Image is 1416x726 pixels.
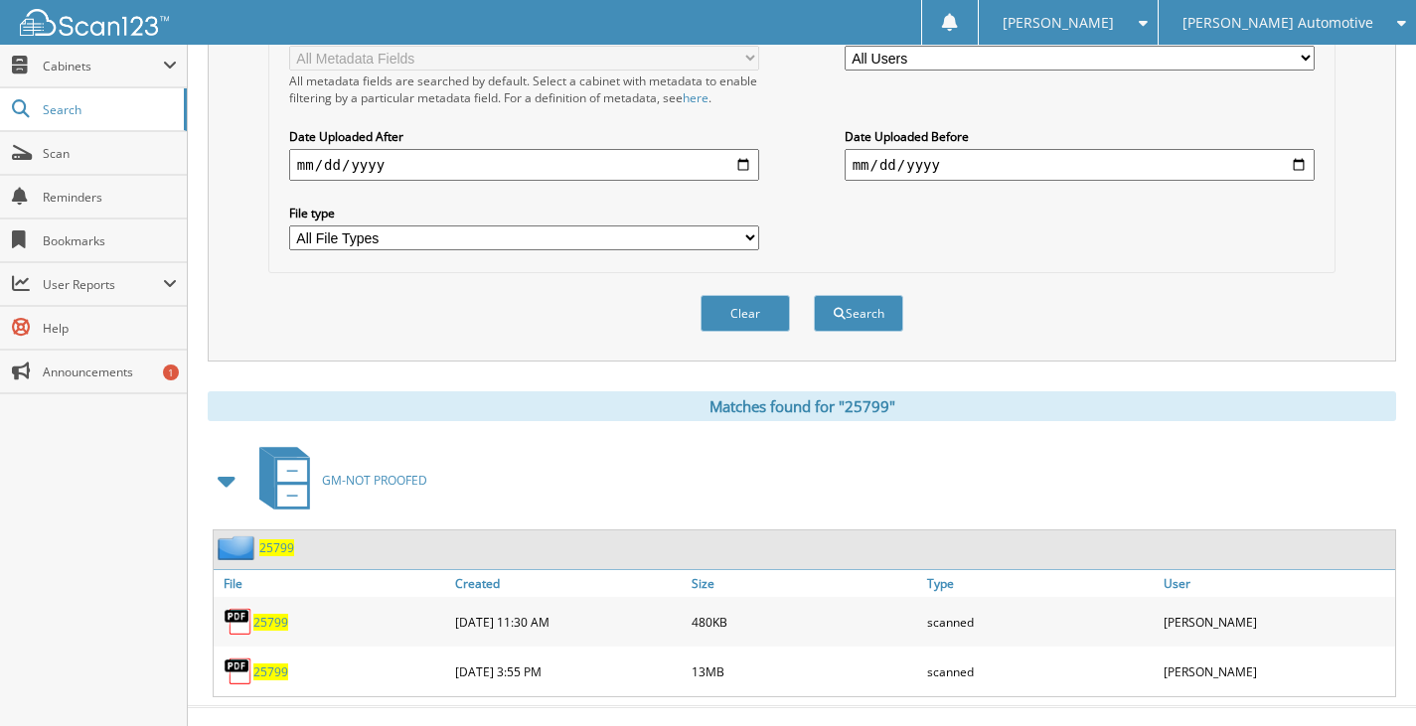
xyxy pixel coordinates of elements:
[1159,602,1395,642] div: [PERSON_NAME]
[214,570,450,597] a: File
[43,101,174,118] span: Search
[253,614,288,631] a: 25799
[922,652,1159,691] div: scanned
[163,364,179,380] div: 1
[683,89,708,106] a: here
[43,276,163,293] span: User Reports
[450,602,687,642] div: [DATE] 11:30 AM
[1159,652,1395,691] div: [PERSON_NAME]
[43,232,177,249] span: Bookmarks
[289,205,760,221] label: File type
[208,391,1396,421] div: Matches found for "25799"
[1003,17,1114,29] span: [PERSON_NAME]
[289,73,760,106] div: All metadata fields are searched by default. Select a cabinet with metadata to enable filtering b...
[218,535,259,560] img: folder2.png
[20,9,169,36] img: scan123-logo-white.svg
[43,145,177,162] span: Scan
[322,472,427,489] span: GM-NOT PROOFED
[687,602,923,642] div: 480KB
[814,295,903,332] button: Search
[450,570,687,597] a: Created
[450,652,687,691] div: [DATE] 3:55 PM
[845,128,1316,145] label: Date Uploaded Before
[845,149,1316,181] input: end
[1159,570,1395,597] a: User
[224,607,253,637] img: PDF.png
[259,539,294,556] a: 25799
[247,441,427,519] a: GM-NOT PROOFED
[224,656,253,686] img: PDF.png
[922,602,1159,642] div: scanned
[1182,17,1373,29] span: [PERSON_NAME] Automotive
[289,149,760,181] input: start
[687,652,923,691] div: 13MB
[43,58,163,74] span: Cabinets
[687,570,923,597] a: Size
[43,363,177,380] span: Announcements
[289,128,760,145] label: Date Uploaded After
[43,189,177,206] span: Reminders
[253,663,288,680] a: 25799
[43,320,177,337] span: Help
[701,295,790,332] button: Clear
[922,570,1159,597] a: Type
